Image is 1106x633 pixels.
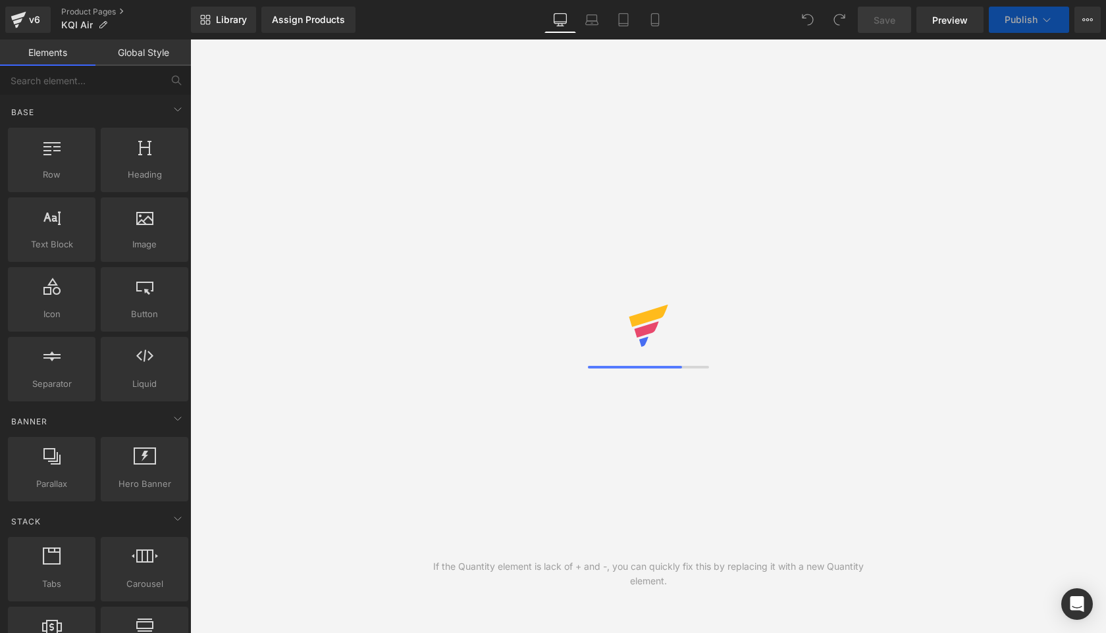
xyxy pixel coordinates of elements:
span: Banner [10,415,49,428]
span: Preview [932,13,968,27]
div: Open Intercom Messenger [1061,588,1093,620]
span: Liquid [105,377,184,391]
a: Desktop [544,7,576,33]
a: Mobile [639,7,671,33]
span: Row [12,168,92,182]
a: Laptop [576,7,608,33]
span: Library [216,14,247,26]
span: Carousel [105,577,184,591]
button: Undo [795,7,821,33]
span: Hero Banner [105,477,184,491]
a: Tablet [608,7,639,33]
span: Parallax [12,477,92,491]
span: Button [105,307,184,321]
a: Product Pages [61,7,191,17]
a: v6 [5,7,51,33]
button: More [1074,7,1101,33]
span: Heading [105,168,184,182]
span: Base [10,106,36,118]
span: Save [874,13,895,27]
a: Global Style [95,39,191,66]
div: v6 [26,11,43,28]
span: Image [105,238,184,251]
span: Tabs [12,577,92,591]
span: Text Block [12,238,92,251]
span: KQI Air [61,20,93,30]
div: Assign Products [272,14,345,25]
span: Stack [10,515,42,528]
button: Publish [989,7,1069,33]
span: Icon [12,307,92,321]
button: Redo [826,7,853,33]
span: Separator [12,377,92,391]
a: New Library [191,7,256,33]
a: Preview [916,7,984,33]
span: Publish [1005,14,1038,25]
div: If the Quantity element is lack of + and -, you can quickly fix this by replacing it with a new Q... [419,559,878,588]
